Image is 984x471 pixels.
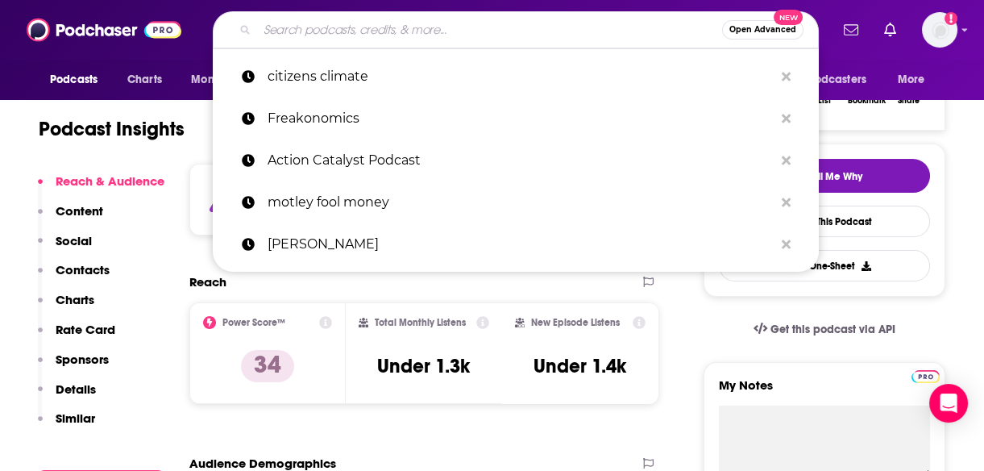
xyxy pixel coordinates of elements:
[898,69,925,91] span: More
[56,381,96,397] p: Details
[213,223,819,265] a: [PERSON_NAME]
[38,381,96,411] button: Details
[50,69,98,91] span: Podcasts
[213,56,819,98] a: citizens climate
[922,12,957,48] button: Show profile menu
[719,250,930,281] button: Export One-Sheet
[878,16,903,44] a: Show notifications dropdown
[56,322,115,337] p: Rate Card
[222,317,285,328] h2: Power Score™
[189,456,336,471] h2: Audience Demographics
[531,317,620,328] h2: New Episode Listens
[534,354,626,378] h3: Under 1.4k
[807,170,862,183] span: Tell Me Why
[213,11,819,48] div: Search podcasts, credits, & more...
[38,411,95,440] button: Similar
[39,117,185,141] h1: Podcast Insights
[56,411,95,426] p: Similar
[38,352,109,381] button: Sponsors
[127,69,162,91] span: Charts
[375,317,466,328] h2: Total Monthly Listens
[722,20,803,40] button: Open AdvancedNew
[268,56,774,98] p: citizens climate
[268,181,774,223] p: motley fool money
[929,384,968,423] div: Open Intercom Messenger
[789,69,866,91] span: For Podcasters
[268,140,774,181] p: Action Catalyst Podcast
[38,233,92,263] button: Social
[27,15,181,45] img: Podchaser - Follow, Share and Rate Podcasts
[191,69,248,91] span: Monitoring
[189,274,226,290] h2: Reach
[257,17,722,43] input: Search podcasts, credits, & more...
[719,159,930,193] button: tell me why sparkleTell Me Why
[39,65,118,95] button: open menu
[268,98,774,140] p: Freakonomics
[911,370,940,383] img: Podchaser Pro
[922,12,957,48] span: Logged in as megcassidy
[848,96,886,106] div: Bookmark
[56,262,110,277] p: Contacts
[268,223,774,265] p: vincent grippi
[922,12,957,48] img: User Profile
[774,10,803,25] span: New
[911,368,940,383] a: Pro website
[818,96,831,106] div: List
[189,164,658,235] section: Click to expand status details
[56,352,109,367] p: Sponsors
[213,140,819,181] a: Action Catalyst Podcast
[213,98,819,140] a: Freakonomics
[56,203,103,219] p: Content
[38,292,94,322] button: Charts
[770,323,895,336] span: Get this podcast via API
[719,206,930,237] a: Contact This Podcast
[56,292,94,307] p: Charts
[719,377,930,406] label: My Notes
[729,26,796,34] span: Open Advanced
[38,173,164,203] button: Reach & Audience
[898,96,920,106] div: Share
[241,350,294,382] p: 34
[56,233,92,248] p: Social
[117,65,172,95] a: Charts
[38,203,103,233] button: Content
[837,16,865,44] a: Show notifications dropdown
[945,12,957,25] svg: Add a profile image
[377,354,470,378] h3: Under 1.3k
[38,322,115,352] button: Rate Card
[180,65,269,95] button: open menu
[741,310,908,349] a: Get this podcast via API
[38,262,110,292] button: Contacts
[56,173,164,189] p: Reach & Audience
[778,65,890,95] button: open menu
[886,65,945,95] button: open menu
[213,181,819,223] a: motley fool money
